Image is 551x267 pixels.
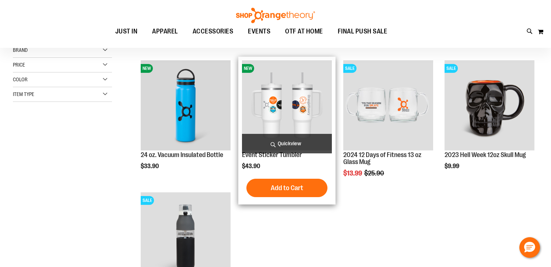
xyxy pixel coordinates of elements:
img: 24 oz. Vacuum Insulated Bottle [141,60,231,150]
a: APPAREL [145,23,185,40]
span: Price [13,62,25,68]
span: $9.99 [445,163,460,170]
a: Event Sticker Tumbler [242,151,302,159]
span: FINAL PUSH SALE [338,23,387,40]
a: JUST IN [108,23,145,40]
a: 24 oz. Vacuum Insulated Bottle [141,151,223,159]
span: EVENTS [248,23,270,40]
a: Product image for Hell Week 12oz Skull MugSALE [445,60,534,151]
span: Add to Cart [271,184,303,192]
span: Color [13,76,28,82]
span: ACCESSORIES [193,23,234,40]
button: Add to Cart [246,179,327,197]
span: SALE [343,64,357,73]
div: product [238,57,336,204]
a: 2023 Hell Week 12oz Skull Mug [445,151,526,159]
a: ACCESSORIES [185,23,241,40]
img: Shop Orangetheory [235,8,316,23]
span: SALE [445,64,458,73]
div: product [137,57,234,188]
div: product [441,57,538,188]
a: Main image of 2024 12 Days of Fitness 13 oz Glass MugSALE [343,60,433,151]
span: Brand [13,47,28,53]
span: SALE [141,196,154,205]
a: EVENTS [241,23,278,40]
a: OTF AT HOME [278,23,330,40]
span: $33.90 [141,163,160,170]
span: APPAREL [152,23,178,40]
span: JUST IN [115,23,138,40]
span: NEW [242,64,254,73]
span: Item Type [13,91,34,97]
span: $43.90 [242,163,261,170]
span: $25.90 [364,170,385,177]
span: $13.99 [343,170,363,177]
button: Hello, have a question? Let’s chat. [519,237,540,258]
a: Quickview [242,134,332,153]
a: 24 oz. Vacuum Insulated BottleNEW [141,60,231,151]
a: OTF 40 oz. Sticker TumblerNEW [242,60,332,151]
img: Main image of 2024 12 Days of Fitness 13 oz Glass Mug [343,60,433,150]
span: OTF AT HOME [285,23,323,40]
span: NEW [141,64,153,73]
a: 2024 12 Days of Fitness 13 oz Glass Mug [343,151,421,166]
a: FINAL PUSH SALE [330,23,395,40]
img: OTF 40 oz. Sticker Tumbler [242,60,332,150]
div: product [340,57,437,196]
img: Product image for Hell Week 12oz Skull Mug [445,60,534,150]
